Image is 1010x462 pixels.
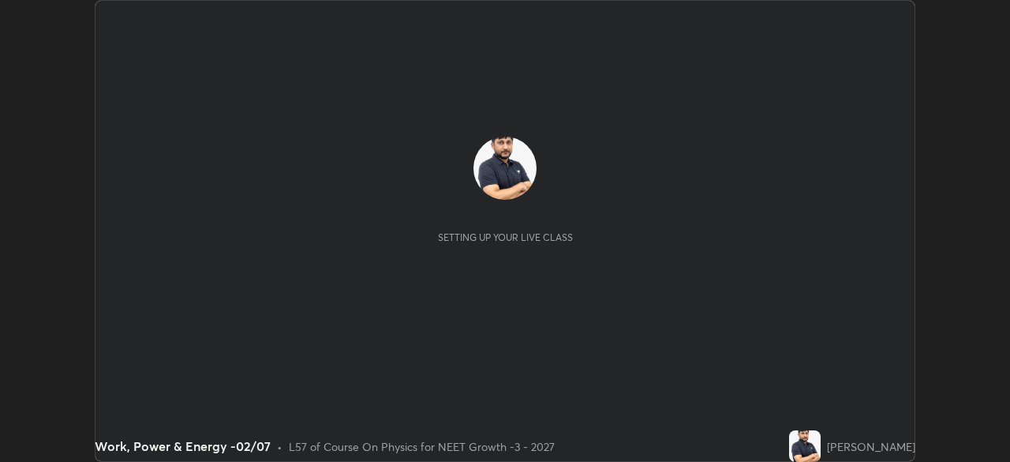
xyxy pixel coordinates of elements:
[95,437,271,456] div: Work, Power & Energy -02/07
[473,137,537,200] img: de6c275da805432c8bc00b045e3c7ab9.jpg
[789,430,821,462] img: de6c275da805432c8bc00b045e3c7ab9.jpg
[438,231,573,243] div: Setting up your live class
[289,438,555,455] div: L57 of Course On Physics for NEET Growth -3 - 2027
[827,438,915,455] div: [PERSON_NAME]
[277,438,282,455] div: •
